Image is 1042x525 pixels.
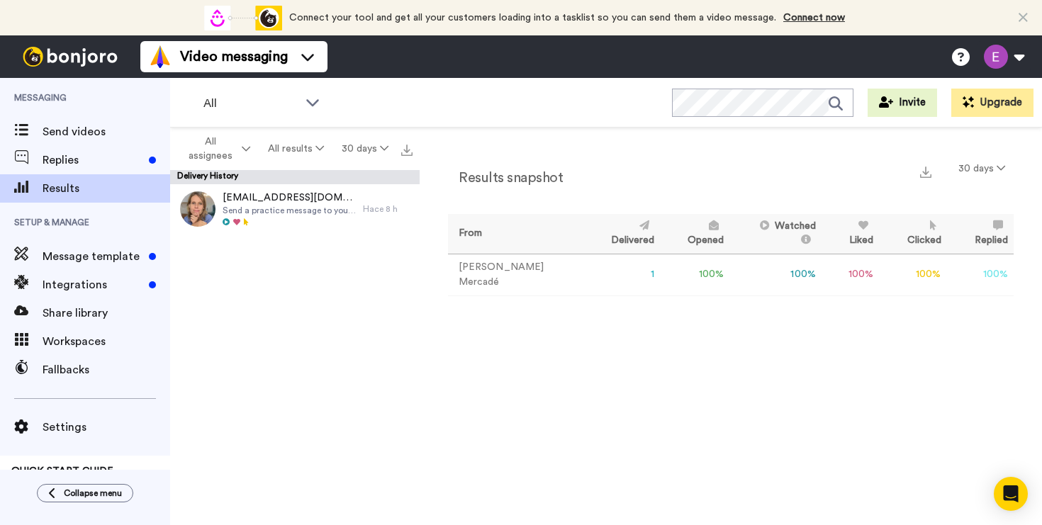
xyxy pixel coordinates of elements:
[729,254,822,295] td: 100 %
[332,136,397,162] button: 30 days
[170,184,420,234] a: [EMAIL_ADDRESS][DOMAIN_NAME]Send a practice message to yourselfHace 8 h
[660,254,729,295] td: 100 %
[868,89,937,117] button: Invite
[37,484,133,502] button: Collapse menu
[916,161,936,181] button: Export a summary of each team member’s results that match this filter now.
[223,205,356,216] span: Send a practice message to yourself
[181,135,239,163] span: All assignees
[43,248,143,265] span: Message template
[947,214,1014,254] th: Replied
[448,214,583,254] th: From
[259,136,333,162] button: All results
[879,214,946,254] th: Clicked
[43,123,170,140] span: Send videos
[43,361,170,378] span: Fallbacks
[822,214,879,254] th: Liked
[289,13,776,23] span: Connect your tool and get all your customers loading into a tasklist so you can send them a video...
[17,47,123,67] img: bj-logo-header-white.svg
[950,156,1014,181] button: 30 days
[43,305,170,322] span: Share library
[729,214,822,254] th: Watched
[149,45,172,68] img: vm-color.svg
[203,95,298,112] span: All
[170,170,420,184] div: Delivery History
[43,333,170,350] span: Workspaces
[583,254,659,295] td: 1
[223,191,356,205] span: [EMAIL_ADDRESS][DOMAIN_NAME]
[822,254,879,295] td: 100 %
[920,166,931,178] img: export.svg
[64,487,122,499] span: Collapse menu
[11,466,113,476] span: QUICK START GUIDE
[401,145,413,156] img: export.svg
[397,138,417,159] button: Export all results that match these filters now.
[180,47,288,67] span: Video messaging
[448,254,583,295] td: [PERSON_NAME] Mercadé
[204,6,282,30] div: animation
[173,129,259,169] button: All assignees
[363,203,413,215] div: Hace 8 h
[43,419,170,436] span: Settings
[660,214,729,254] th: Opened
[994,477,1028,511] div: Open Intercom Messenger
[43,276,143,293] span: Integrations
[947,254,1014,295] td: 100 %
[180,191,215,227] img: 1aa24326-cb34-4b2b-8459-b72627e5cbe9-thumb.jpg
[43,152,143,169] span: Replies
[783,13,845,23] a: Connect now
[448,170,563,186] h2: Results snapshot
[951,89,1033,117] button: Upgrade
[879,254,946,295] td: 100 %
[583,214,659,254] th: Delivered
[43,180,170,197] span: Results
